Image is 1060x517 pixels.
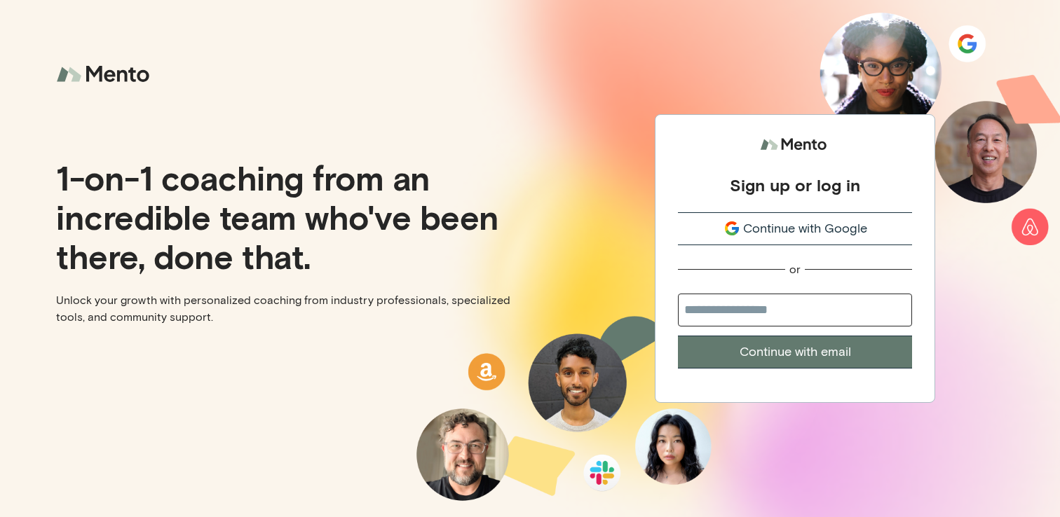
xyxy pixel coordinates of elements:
img: logo [56,56,154,93]
div: Sign up or log in [730,174,860,195]
p: Unlock your growth with personalized coaching from industry professionals, specialized tools, and... [56,292,519,326]
div: or [789,262,801,277]
p: 1-on-1 coaching from an incredible team who've been there, done that. [56,158,519,275]
button: Continue with Google [678,212,912,245]
span: Continue with Google [743,219,867,238]
button: Continue with email [678,336,912,368]
img: logo.svg [760,132,830,158]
